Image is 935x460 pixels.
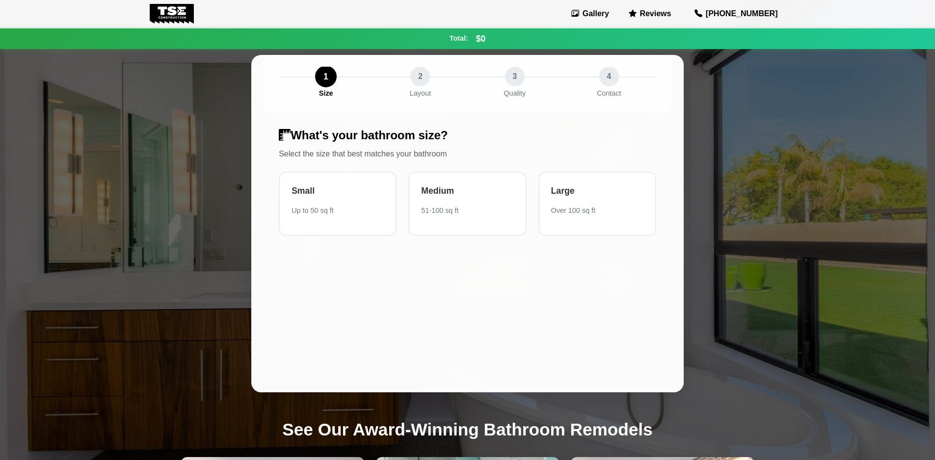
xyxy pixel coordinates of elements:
span: Total: [450,33,468,44]
div: Up to 50 sq ft [292,205,384,215]
div: Small [292,184,384,197]
div: Size [319,88,333,99]
div: 4 [599,67,619,86]
div: Contact [597,88,621,99]
img: Tse Construction [150,4,194,24]
div: 2 [410,67,430,86]
div: 51-100 sq ft [421,205,513,215]
a: Gallery [567,6,613,22]
p: Select the size that best matches your bathroom [279,148,656,160]
div: Over 100 sq ft [551,205,643,215]
div: Large [551,184,643,197]
a: Reviews [625,6,675,22]
a: [PHONE_NUMBER] [687,4,785,24]
div: Quality [504,88,526,99]
h3: What's your bathroom size? [279,128,656,143]
div: 1 [315,66,337,87]
div: 3 [505,67,525,86]
span: $0 [476,32,486,45]
div: Medium [421,184,513,197]
div: Layout [410,88,431,99]
h2: See Our Award-Winning Bathroom Remodels [173,419,762,440]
